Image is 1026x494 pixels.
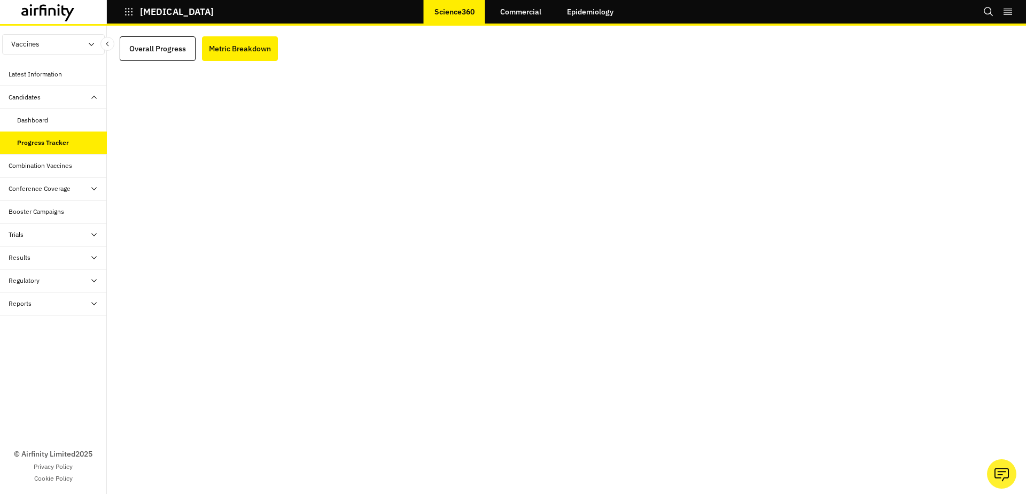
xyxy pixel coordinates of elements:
[124,3,214,21] button: [MEDICAL_DATA]
[2,34,105,55] button: Vaccines
[9,70,62,79] div: Latest Information
[9,92,41,102] div: Candidates
[17,115,48,125] div: Dashboard
[14,449,92,460] p: © Airfinity Limited 2025
[129,41,186,56] div: Overall Progress
[140,7,214,17] p: [MEDICAL_DATA]
[9,184,71,194] div: Conference Coverage
[434,7,475,16] p: Science360
[9,161,72,171] div: Combination Vaccines
[100,37,114,51] button: Close Sidebar
[17,138,69,148] div: Progress Tracker
[34,474,73,483] a: Cookie Policy
[9,253,30,263] div: Results
[9,230,24,240] div: Trials
[983,3,994,21] button: Search
[987,459,1016,489] button: Ask our analysts
[9,207,64,217] div: Booster Campaigns
[9,299,32,308] div: Reports
[34,462,73,472] a: Privacy Policy
[209,41,271,56] div: Metric Breakdown
[9,276,40,285] div: Regulatory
